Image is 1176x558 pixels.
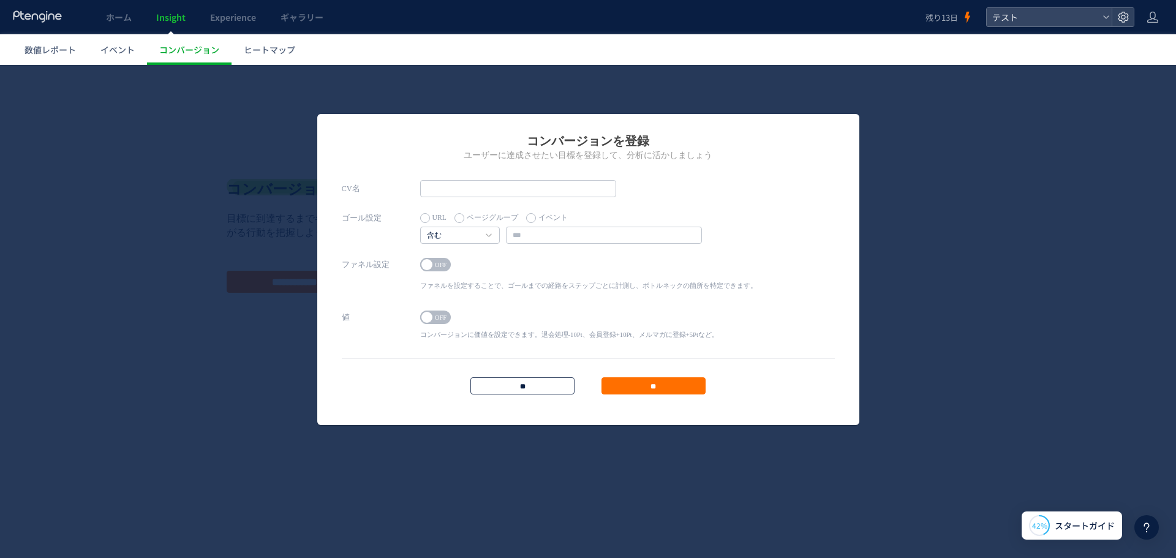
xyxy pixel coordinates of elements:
[432,246,450,259] span: OFF
[24,43,76,56] span: 数値レポート
[1055,519,1115,532] span: スタートガイド
[432,193,450,206] span: OFF
[342,244,420,261] label: 値
[989,8,1098,26] span: テスト
[106,11,132,23] span: ホーム
[925,12,958,23] span: 残り13日
[100,43,135,56] span: イベント
[210,11,256,23] span: Experience
[420,145,447,162] label: URL
[156,11,186,23] span: Insight
[342,191,420,208] label: ファネル設定
[427,165,480,176] a: 含む
[526,145,568,162] label: イベント
[281,11,323,23] span: ギャラリー
[159,43,219,56] span: コンバージョン
[244,43,295,56] span: ヒートマップ
[342,145,420,162] label: ゴール設定
[342,67,835,85] h1: コンバージョンを登録
[420,265,718,274] p: コンバージョンに価値を設定できます。退会処理-10Pt、会員登録+10Pt、メルマガに登録+5Ptなど。
[342,85,835,97] h2: ユーザーに達成させたい目標を登録して、分析に活かしましょう
[1032,520,1047,530] span: 42%
[454,145,518,162] label: ページグループ
[342,115,420,132] label: CV名
[420,216,757,225] p: ファネルを設定することで、ゴールまでの経路をステップごとに計測し、ボトルネックの箇所を特定できます。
